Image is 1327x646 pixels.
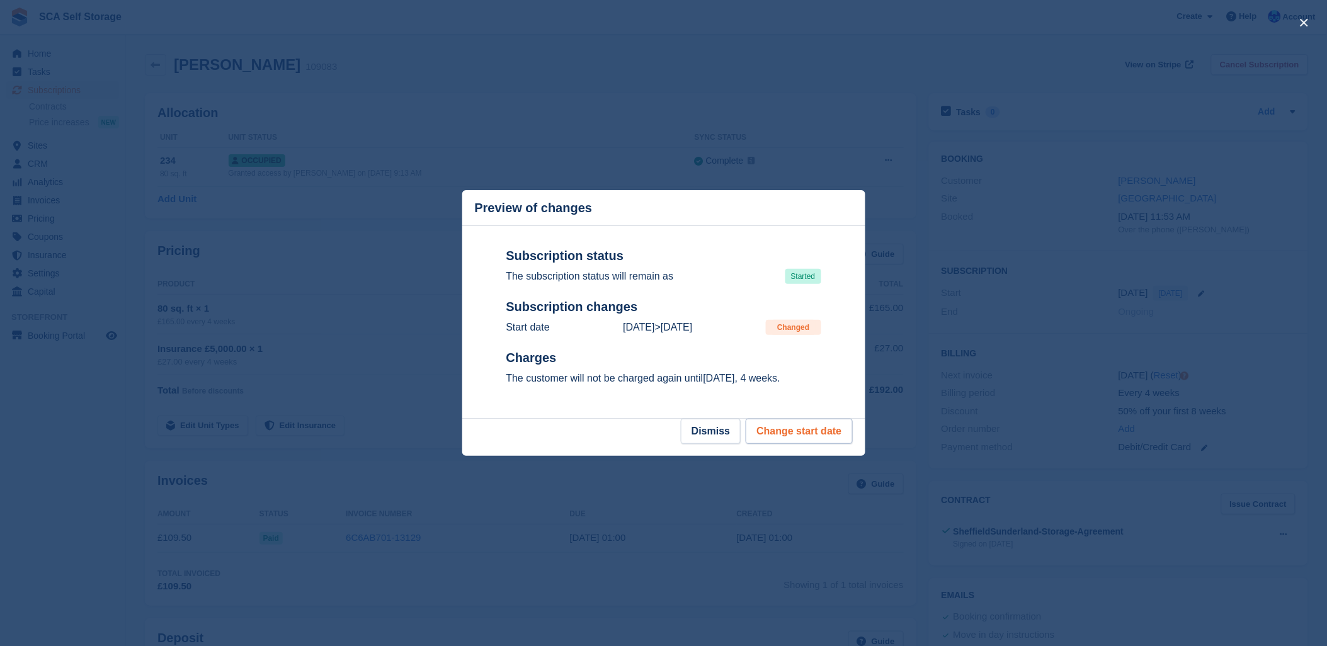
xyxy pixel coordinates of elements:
button: close [1294,13,1314,33]
h2: Charges [506,350,821,366]
time: 2025-10-18 23:00:00 UTC [703,373,735,383]
p: The subscription status will remain as [506,269,674,284]
button: Dismiss [681,419,741,444]
p: > [623,320,692,335]
h2: Subscription status [506,248,821,264]
button: Change start date [746,419,852,444]
p: The customer will not be charged again until , 4 weeks. [506,371,821,386]
time: 2025-09-20 23:00:00 UTC [661,322,692,332]
span: Started [785,269,821,284]
span: Changed [772,320,815,335]
p: Start date [506,320,550,335]
time: 2025-09-20 00:00:00 UTC [623,322,654,332]
h2: Subscription changes [506,299,821,315]
p: Preview of changes [475,201,593,215]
